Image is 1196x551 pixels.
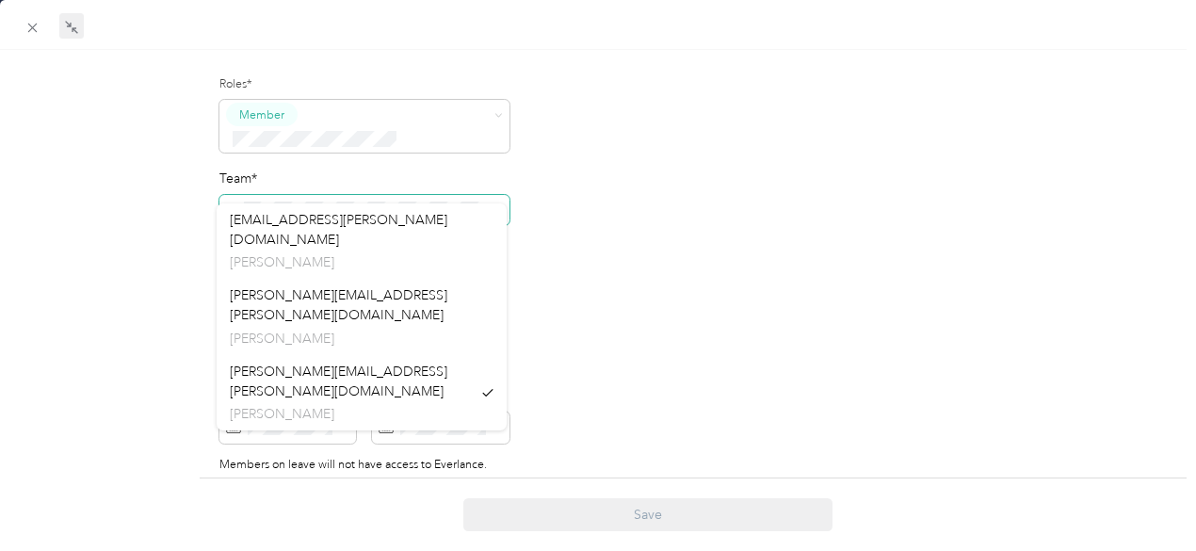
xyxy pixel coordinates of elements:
p: [PERSON_NAME] [230,252,493,272]
button: Member [226,103,298,126]
p: [PERSON_NAME] [230,329,493,348]
iframe: Everlance-gr Chat Button Frame [1091,446,1196,551]
span: Member [239,106,284,123]
span: [EMAIL_ADDRESS][PERSON_NAME][DOMAIN_NAME] [230,212,447,248]
p: [PERSON_NAME] [230,404,472,424]
label: Roles* [219,76,509,93]
div: Team* [219,169,509,188]
span: [PERSON_NAME][EMAIL_ADDRESS][PERSON_NAME][DOMAIN_NAME] [230,364,447,399]
span: [PERSON_NAME][EMAIL_ADDRESS][PERSON_NAME][DOMAIN_NAME] [230,287,447,323]
div: Members on leave will not have access to Everlance. [219,457,536,474]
